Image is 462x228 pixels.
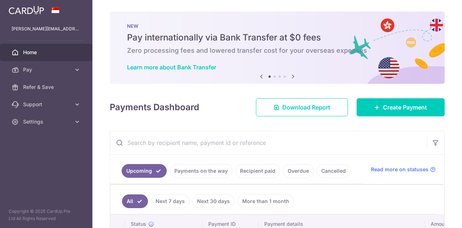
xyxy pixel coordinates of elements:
[110,131,427,154] input: Search by recipient name, payment id or reference
[237,194,294,208] a: More than 1 month
[357,98,445,116] a: Create Payment
[23,101,71,108] span: Support
[371,166,428,173] span: Read more on statuses
[23,83,71,91] span: Refer & Save
[110,101,199,114] h4: Payments Dashboard
[383,103,427,112] span: Create Payment
[9,6,44,14] img: CardUp
[12,25,81,33] p: [PERSON_NAME][EMAIL_ADDRESS][DOMAIN_NAME]
[256,98,348,116] a: Download Report
[23,66,71,73] span: Pay
[371,166,436,173] a: Read more on statuses
[131,220,146,228] span: Status
[127,46,427,55] h6: Zero processing fees and lowered transfer cost for your overseas expenses
[127,64,216,71] a: Learn more about Bank Transfer
[122,194,148,208] a: All
[151,194,189,208] a: Next 7 days
[282,103,330,112] span: Download Report
[235,164,280,178] a: Recipient paid
[127,23,427,29] p: NEW
[192,194,235,208] a: Next 30 days
[127,32,427,43] h5: Pay internationally via Bank Transfer at $0 fees
[110,12,445,84] img: Bank transfer banner
[317,164,350,178] a: Cancelled
[23,49,71,56] span: Home
[122,164,167,178] a: Upcoming
[170,164,232,178] a: Payments on the way
[283,164,314,178] a: Overdue
[23,118,71,125] span: Settings
[431,220,449,228] span: Amount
